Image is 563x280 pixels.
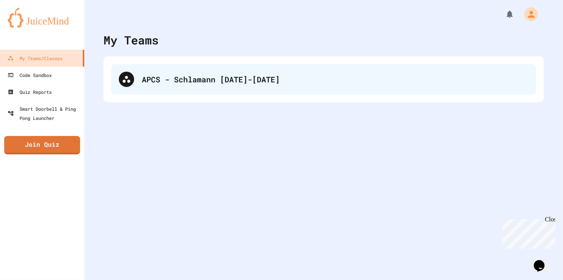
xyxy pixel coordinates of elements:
[499,216,555,249] iframe: chat widget
[8,87,52,97] div: Quiz Reports
[8,104,81,123] div: Smart Doorbell & Ping Pong Launcher
[142,74,529,85] div: APCS - Schlamann [DATE]-[DATE]
[491,8,516,21] div: My Notifications
[103,31,159,49] div: My Teams
[516,5,540,23] div: My Account
[8,8,77,28] img: logo-orange.svg
[8,54,62,63] div: My Teams/Classes
[111,64,536,95] div: APCS - Schlamann [DATE]-[DATE]
[531,249,555,272] iframe: chat widget
[8,70,52,80] div: Code Sandbox
[4,136,80,154] a: Join Quiz
[3,3,53,49] div: Chat with us now!Close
